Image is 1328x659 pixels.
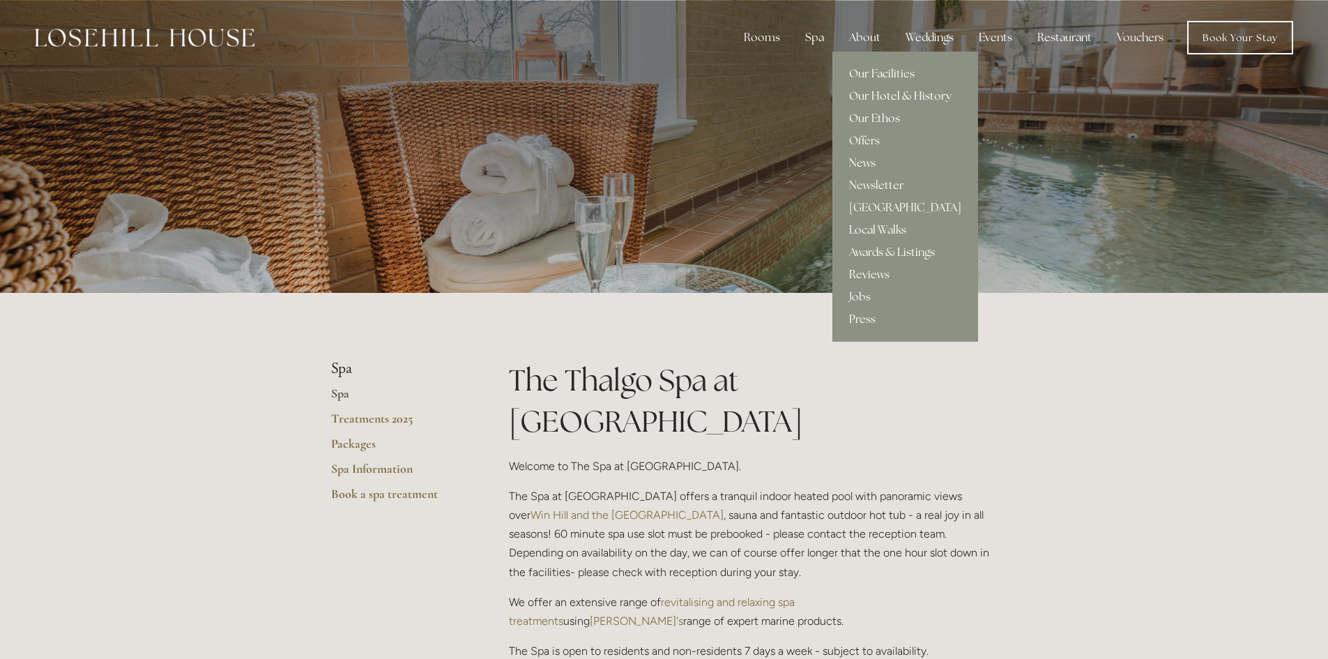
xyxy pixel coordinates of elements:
[838,24,892,52] div: About
[590,614,683,628] a: [PERSON_NAME]'s
[832,85,978,107] a: Our Hotel & History
[1026,24,1103,52] div: Restaurant
[832,219,978,241] a: Local Walks
[832,308,978,331] a: Press
[509,360,998,442] h1: The Thalgo Spa at [GEOGRAPHIC_DATA]
[832,174,978,197] a: Newsletter
[531,508,724,522] a: Win Hill and the [GEOGRAPHIC_DATA]
[968,24,1023,52] div: Events
[794,24,835,52] div: Spa
[509,457,998,476] p: Welcome to The Spa at [GEOGRAPHIC_DATA].
[1187,21,1293,54] a: Book Your Stay
[832,241,978,264] a: Awards & Listings
[331,436,464,461] a: Packages
[331,486,464,511] a: Book a spa treatment
[331,386,464,411] a: Spa
[331,461,464,486] a: Spa Information
[35,29,254,47] img: Losehill House
[832,197,978,219] a: [GEOGRAPHIC_DATA]
[733,24,791,52] div: Rooms
[832,264,978,286] a: Reviews
[331,411,464,436] a: Treatments 2025
[509,487,998,582] p: The Spa at [GEOGRAPHIC_DATA] offers a tranquil indoor heated pool with panoramic views over , sau...
[331,360,464,378] li: Spa
[894,24,965,52] div: Weddings
[1106,24,1175,52] a: Vouchers
[832,152,978,174] a: News
[832,107,978,130] a: Our Ethos
[832,130,978,152] a: Offers
[832,286,978,308] a: Jobs
[832,63,978,85] a: Our Facilities
[509,593,998,630] p: We offer an extensive range of using range of expert marine products.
